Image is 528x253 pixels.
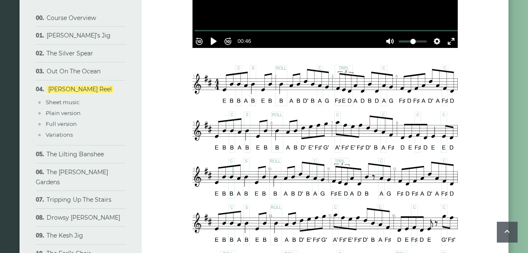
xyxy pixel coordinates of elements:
[46,99,79,105] a: Sheet music
[47,196,111,203] a: Tripping Up The Stairs
[47,14,96,22] a: Course Overview
[47,50,93,57] a: The Silver Spear
[46,120,77,127] a: Full version
[46,110,81,116] a: Plain version
[47,150,104,158] a: The Lilting Banshee
[47,68,101,75] a: Out On The Ocean
[36,168,108,186] a: The [PERSON_NAME] Gardens
[47,85,113,93] a: [PERSON_NAME] Reel
[47,214,120,221] a: Drowsy [PERSON_NAME]
[46,131,73,138] a: Variations
[47,232,83,239] a: The Kesh Jig
[47,32,111,39] a: [PERSON_NAME]’s Jig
